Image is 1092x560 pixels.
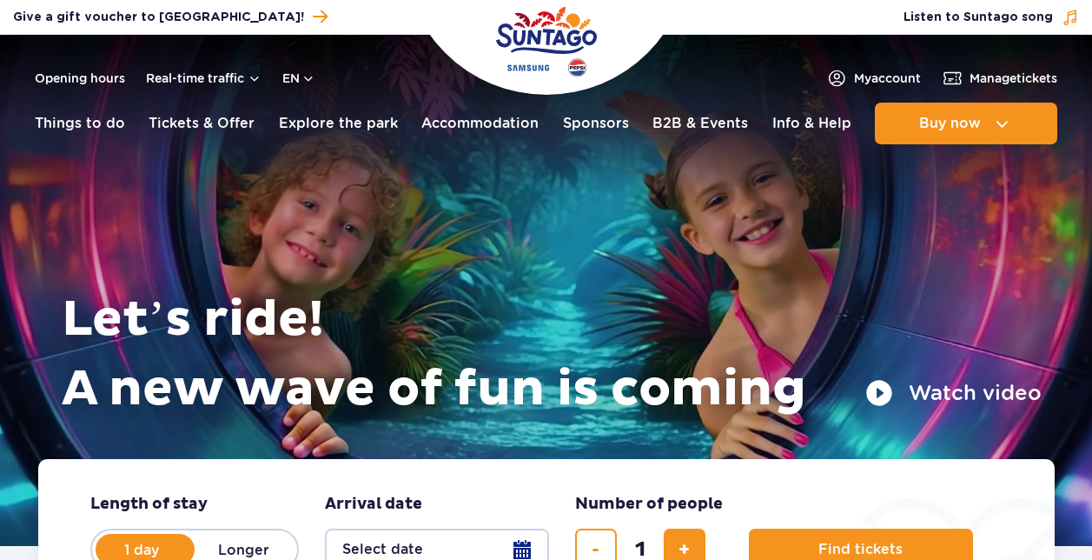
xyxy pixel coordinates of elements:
[575,494,723,515] span: Number of people
[854,70,921,87] span: My account
[62,285,1042,424] h1: Let’s ride! A new wave of fun is coming
[149,103,255,144] a: Tickets & Offer
[13,5,328,29] a: Give a gift voucher to [GEOGRAPHIC_DATA]!
[772,103,851,144] a: Info & Help
[282,70,315,87] button: en
[325,494,422,515] span: Arrival date
[875,103,1057,144] button: Buy now
[13,9,304,26] span: Give a gift voucher to [GEOGRAPHIC_DATA]!
[818,542,903,557] span: Find tickets
[652,103,748,144] a: B2B & Events
[903,9,1079,26] button: Listen to Suntago song
[35,103,125,144] a: Things to do
[146,71,261,85] button: Real-time traffic
[970,70,1057,87] span: Manage tickets
[563,103,629,144] a: Sponsors
[942,68,1057,89] a: Managetickets
[35,70,125,87] a: Opening hours
[919,116,981,131] span: Buy now
[826,68,921,89] a: Myaccount
[903,9,1053,26] span: Listen to Suntago song
[421,103,539,144] a: Accommodation
[279,103,398,144] a: Explore the park
[90,494,208,515] span: Length of stay
[865,379,1042,407] button: Watch video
